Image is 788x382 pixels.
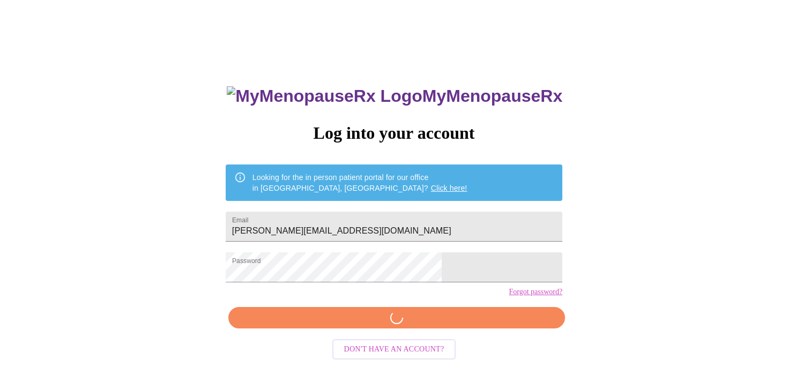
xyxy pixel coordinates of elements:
[344,343,444,356] span: Don't have an account?
[226,123,562,143] h3: Log into your account
[431,184,467,192] a: Click here!
[227,86,422,106] img: MyMenopauseRx Logo
[330,344,459,353] a: Don't have an account?
[227,86,562,106] h3: MyMenopauseRx
[252,168,467,198] div: Looking for the in person patient portal for our office in [GEOGRAPHIC_DATA], [GEOGRAPHIC_DATA]?
[332,339,456,360] button: Don't have an account?
[509,288,562,296] a: Forgot password?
